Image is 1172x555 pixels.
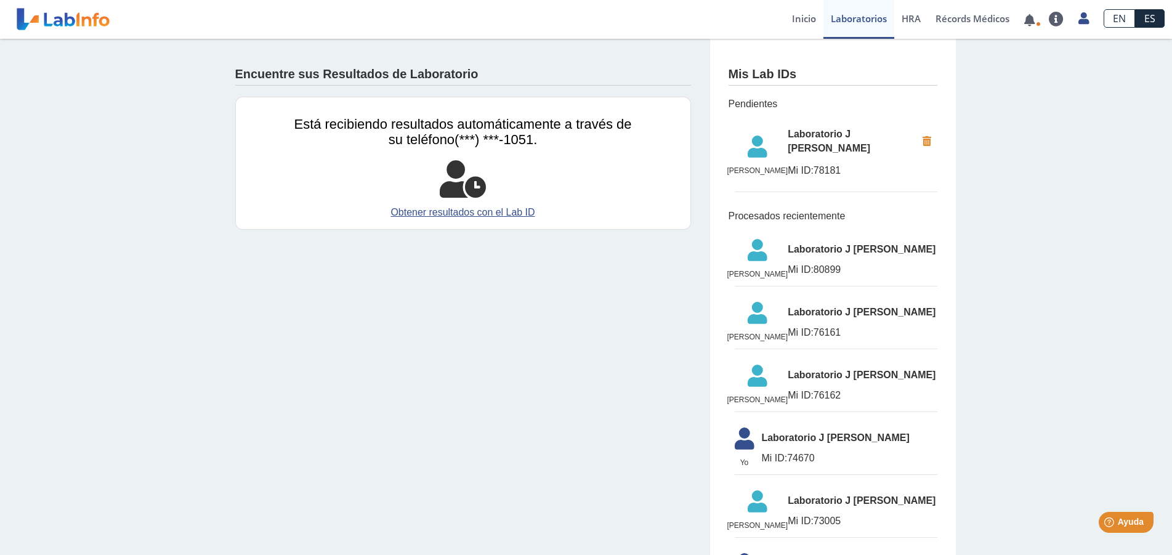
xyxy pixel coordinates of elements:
[1062,507,1158,541] iframe: Help widget launcher
[729,67,797,82] h4: Mis Lab IDs
[727,394,788,405] span: [PERSON_NAME]
[788,127,916,156] span: Laboratorio J [PERSON_NAME]
[788,516,814,526] span: Mi ID:
[762,431,937,445] span: Laboratorio J [PERSON_NAME]
[788,514,937,529] span: 73005
[788,390,814,400] span: Mi ID:
[1104,9,1135,28] a: EN
[727,520,788,531] span: [PERSON_NAME]
[788,388,937,403] span: 76162
[788,368,937,383] span: Laboratorio J [PERSON_NAME]
[788,305,937,320] span: Laboratorio J [PERSON_NAME]
[727,269,788,280] span: [PERSON_NAME]
[762,451,937,466] span: 74670
[788,493,937,508] span: Laboratorio J [PERSON_NAME]
[788,325,937,340] span: 76161
[727,165,788,176] span: [PERSON_NAME]
[727,457,762,468] span: Yo
[902,12,921,25] span: HRA
[294,205,632,220] a: Obtener resultados con el Lab ID
[235,67,479,82] h4: Encuentre sus Resultados de Laboratorio
[788,327,814,338] span: Mi ID:
[788,262,937,277] span: 80899
[729,209,937,224] span: Procesados recientemente
[788,242,937,257] span: Laboratorio J [PERSON_NAME]
[788,163,916,178] span: 78181
[762,453,788,463] span: Mi ID:
[788,165,814,176] span: Mi ID:
[788,264,814,275] span: Mi ID:
[727,331,788,342] span: [PERSON_NAME]
[729,97,937,111] span: Pendientes
[294,116,632,147] span: Está recibiendo resultados automáticamente a través de su teléfono
[1135,9,1165,28] a: ES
